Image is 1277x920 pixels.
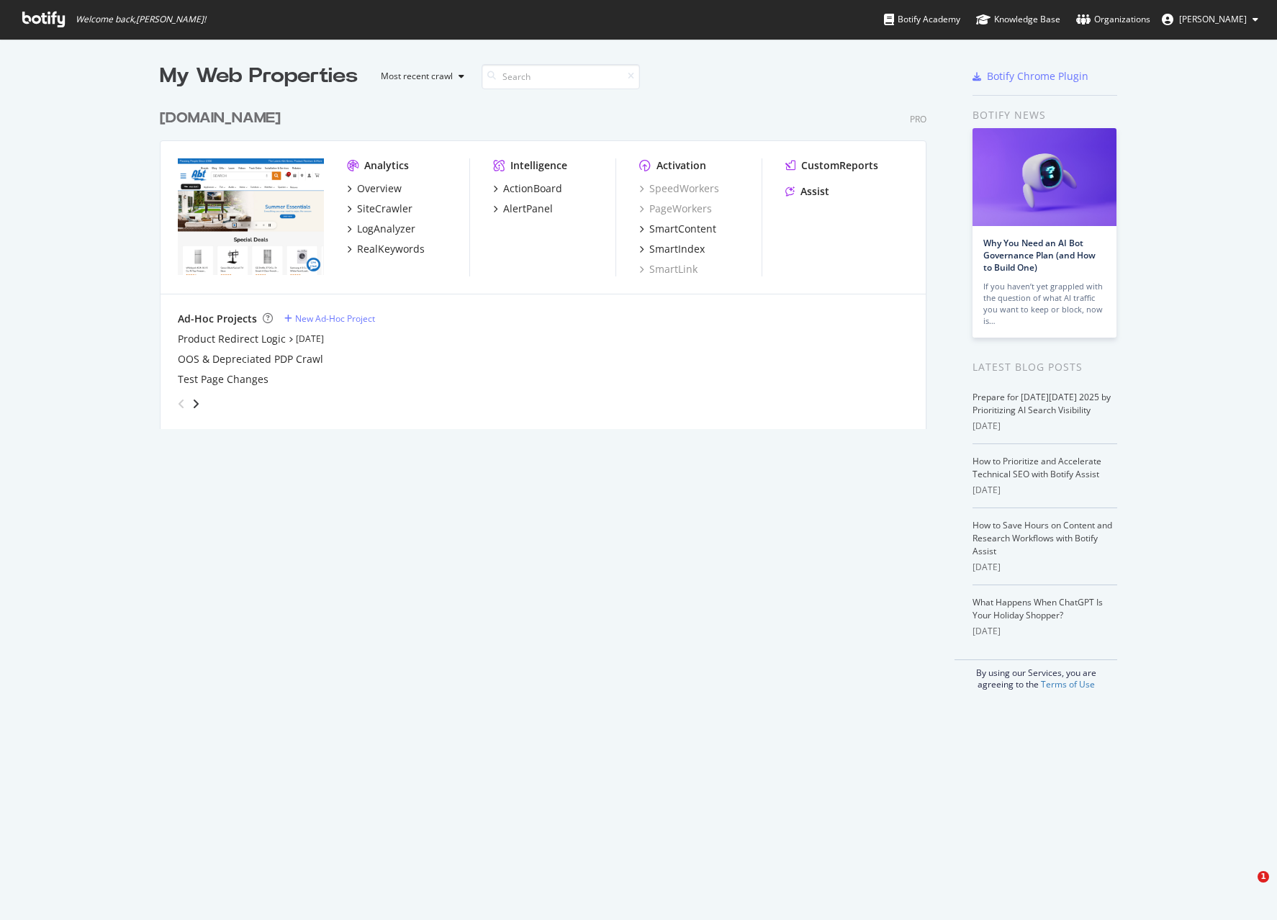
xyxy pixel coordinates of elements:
a: How to Prioritize and Accelerate Technical SEO with Botify Assist [973,455,1101,480]
div: Intelligence [510,158,567,173]
div: ActionBoard [503,181,562,196]
iframe: Intercom live chat [1228,871,1263,906]
div: angle-left [172,392,191,415]
div: grid [160,91,938,429]
a: Overview [347,181,402,196]
div: Latest Blog Posts [973,359,1117,375]
a: SmartContent [639,222,716,236]
a: LogAnalyzer [347,222,415,236]
a: SmartLink [639,262,698,276]
div: Most recent crawl [381,72,453,81]
div: Analytics [364,158,409,173]
div: Organizations [1076,12,1150,27]
div: Assist [800,184,829,199]
div: My Web Properties [160,62,358,91]
a: PageWorkers [639,202,712,216]
div: If you haven’t yet grappled with the question of what AI traffic you want to keep or block, now is… [983,281,1106,327]
div: Pro [910,113,926,125]
a: [DOMAIN_NAME] [160,108,286,129]
a: [DATE] [296,333,324,345]
a: SmartIndex [639,242,705,256]
div: [DATE] [973,484,1117,497]
div: LogAnalyzer [357,222,415,236]
div: [DATE] [973,420,1117,433]
div: [DOMAIN_NAME] [160,108,281,129]
div: Botify Chrome Plugin [987,69,1088,84]
div: New Ad-Hoc Project [295,312,375,325]
div: Botify news [973,107,1117,123]
div: SmartIndex [649,242,705,256]
div: CustomReports [801,158,878,173]
div: Botify Academy [884,12,960,27]
a: Why You Need an AI Bot Governance Plan (and How to Build One) [983,237,1096,274]
div: AlertPanel [503,202,553,216]
a: AlertPanel [493,202,553,216]
a: OOS & Depreciated PDP Crawl [178,352,323,366]
div: [DATE] [973,561,1117,574]
a: Test Page Changes [178,372,269,387]
button: [PERSON_NAME] [1150,8,1270,31]
span: Welcome back, [PERSON_NAME] ! [76,14,206,25]
span: Ed Smith [1179,13,1247,25]
div: [DATE] [973,625,1117,638]
a: CustomReports [785,158,878,173]
input: Search [482,64,640,89]
a: RealKeywords [347,242,425,256]
div: SmartContent [649,222,716,236]
div: Ad-Hoc Projects [178,312,257,326]
a: Botify Chrome Plugin [973,69,1088,84]
div: Knowledge Base [976,12,1060,27]
div: By using our Services, you are agreeing to the [955,659,1117,690]
img: abt.com [178,158,324,275]
div: SiteCrawler [357,202,412,216]
div: Overview [357,181,402,196]
span: 1 [1258,871,1269,883]
img: Why You Need an AI Bot Governance Plan (and How to Build One) [973,128,1116,226]
button: Most recent crawl [369,65,470,88]
a: What Happens When ChatGPT Is Your Holiday Shopper? [973,596,1103,621]
div: RealKeywords [357,242,425,256]
a: SiteCrawler [347,202,412,216]
a: Product Redirect Logic [178,332,286,346]
a: Terms of Use [1041,678,1095,690]
a: SpeedWorkers [639,181,719,196]
div: angle-right [191,397,201,411]
a: Assist [785,184,829,199]
a: New Ad-Hoc Project [284,312,375,325]
div: Activation [656,158,706,173]
a: How to Save Hours on Content and Research Workflows with Botify Assist [973,519,1112,557]
a: ActionBoard [493,181,562,196]
a: Prepare for [DATE][DATE] 2025 by Prioritizing AI Search Visibility [973,391,1111,416]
